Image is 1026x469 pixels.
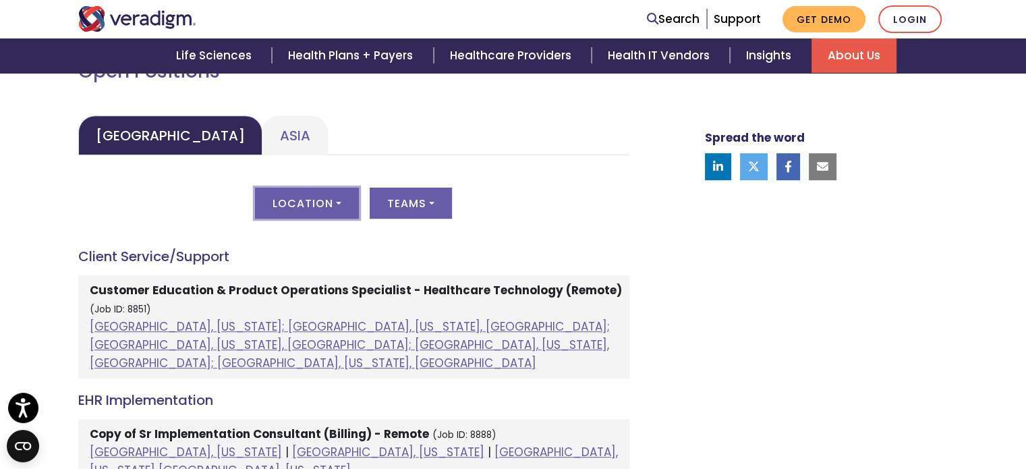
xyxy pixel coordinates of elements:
[272,38,433,73] a: Health Plans + Payers
[730,38,811,73] a: Insights
[78,115,262,155] a: [GEOGRAPHIC_DATA]
[90,303,151,316] small: (Job ID: 8851)
[90,319,610,371] a: [GEOGRAPHIC_DATA], [US_STATE]; [GEOGRAPHIC_DATA], [US_STATE], [GEOGRAPHIC_DATA]; [GEOGRAPHIC_DATA...
[90,426,429,442] strong: Copy of Sr Implementation Consultant (Billing) - Remote
[255,188,359,219] button: Location
[705,130,805,146] strong: Spread the word
[370,188,452,219] button: Teams
[647,10,700,28] a: Search
[78,392,629,408] h4: EHR Implementation
[714,11,761,27] a: Support
[878,5,942,33] a: Login
[262,115,328,155] a: Asia
[432,429,496,441] small: (Job ID: 8888)
[811,38,896,73] a: About Us
[78,248,629,265] h4: Client Service/Support
[592,38,730,73] a: Health IT Vendors
[160,38,272,73] a: Life Sciences
[90,444,282,460] a: [GEOGRAPHIC_DATA], [US_STATE]
[90,282,622,298] strong: Customer Education & Product Operations Specialist - Healthcare Technology (Remote)
[434,38,592,73] a: Healthcare Providers
[78,60,629,83] h2: Open Positions
[285,444,289,460] span: |
[7,430,39,462] button: Open CMP widget
[782,6,865,32] a: Get Demo
[292,444,484,460] a: [GEOGRAPHIC_DATA], [US_STATE]
[78,6,196,32] img: Veradigm logo
[488,444,491,460] span: |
